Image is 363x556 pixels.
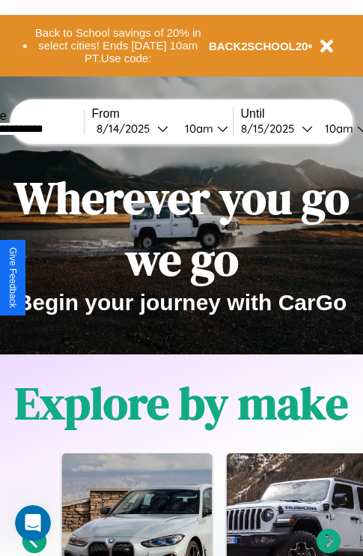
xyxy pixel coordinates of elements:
[7,247,18,308] div: Give Feedback
[15,505,51,541] iframe: Intercom live chat
[92,107,233,121] label: From
[177,121,217,136] div: 10am
[97,121,157,136] div: 8 / 14 / 2025
[15,372,348,434] h1: Explore by make
[28,22,209,69] button: Back to School savings of 20% in select cities! Ends [DATE] 10am PT.Use code:
[173,121,233,136] button: 10am
[317,121,357,136] div: 10am
[92,121,173,136] button: 8/14/2025
[209,40,308,52] b: BACK2SCHOOL20
[241,121,302,136] div: 8 / 15 / 2025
